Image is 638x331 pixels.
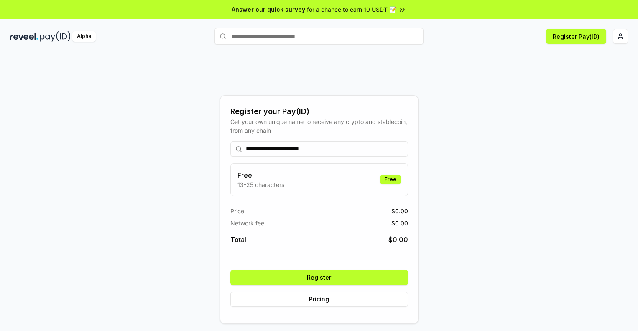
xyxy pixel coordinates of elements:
[307,5,396,14] span: for a chance to earn 10 USDT 📝
[230,106,408,117] div: Register your Pay(ID)
[40,31,71,42] img: pay_id
[391,219,408,227] span: $ 0.00
[72,31,96,42] div: Alpha
[237,170,284,180] h3: Free
[230,292,408,307] button: Pricing
[230,219,264,227] span: Network fee
[10,31,38,42] img: reveel_dark
[237,180,284,189] p: 13-25 characters
[391,207,408,215] span: $ 0.00
[546,29,606,44] button: Register Pay(ID)
[380,175,401,184] div: Free
[230,207,244,215] span: Price
[388,235,408,245] span: $ 0.00
[230,270,408,285] button: Register
[230,117,408,135] div: Get your own unique name to receive any crypto and stablecoin, from any chain
[232,5,305,14] span: Answer our quick survey
[230,235,246,245] span: Total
